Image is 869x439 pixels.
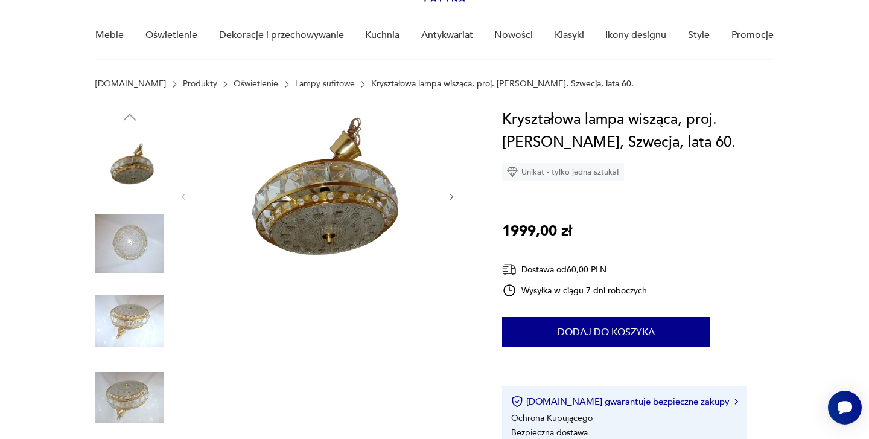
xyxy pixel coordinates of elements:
a: Dekoracje i przechowywanie [219,12,344,59]
a: Ikony designu [605,12,666,59]
a: Promocje [731,12,774,59]
button: Dodaj do koszyka [502,317,710,347]
a: Produkty [183,79,217,89]
img: Zdjęcie produktu Kryształowa lampa wisząca, proj. Carl Fagerlund, Szwecja, lata 60. [201,108,434,283]
img: Ikona dostawy [502,262,517,277]
a: Antykwariat [421,12,473,59]
li: Ochrona Kupującego [511,412,593,424]
img: Ikona strzałki w prawo [734,399,738,405]
a: Oświetlenie [145,12,197,59]
div: Dostawa od 60,00 PLN [502,262,647,277]
div: Wysyłka w ciągu 7 dni roboczych [502,283,647,298]
img: Ikona certyfikatu [511,396,523,408]
img: Zdjęcie produktu Kryształowa lampa wisząca, proj. Carl Fagerlund, Szwecja, lata 60. [95,364,164,432]
a: Meble [95,12,124,59]
img: Zdjęcie produktu Kryształowa lampa wisząca, proj. Carl Fagerlund, Szwecja, lata 60. [95,210,164,278]
img: Zdjęcie produktu Kryształowa lampa wisząca, proj. Carl Fagerlund, Szwecja, lata 60. [95,132,164,201]
a: Lampy sufitowe [295,79,355,89]
a: Kuchnia [365,12,399,59]
img: Ikona diamentu [507,167,518,178]
a: Oświetlenie [234,79,278,89]
li: Bezpieczna dostawa [511,427,588,438]
a: [DOMAIN_NAME] [95,79,166,89]
a: Klasyki [555,12,584,59]
h1: Kryształowa lampa wisząca, proj. [PERSON_NAME], Szwecja, lata 60. [502,108,773,154]
a: Nowości [494,12,533,59]
p: Kryształowa lampa wisząca, proj. [PERSON_NAME], Szwecja, lata 60. [371,79,634,89]
div: Unikat - tylko jedna sztuka! [502,163,624,181]
p: 1999,00 zł [502,220,572,243]
iframe: Smartsupp widget button [828,391,862,425]
button: [DOMAIN_NAME] gwarantuje bezpieczne zakupy [511,396,737,408]
img: Zdjęcie produktu Kryształowa lampa wisząca, proj. Carl Fagerlund, Szwecja, lata 60. [95,286,164,355]
a: Style [688,12,710,59]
